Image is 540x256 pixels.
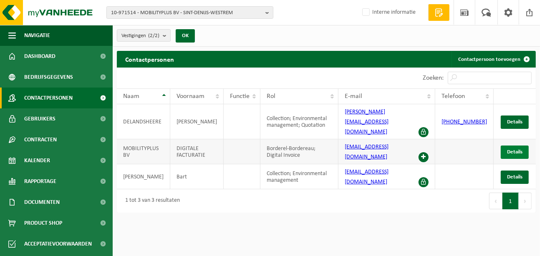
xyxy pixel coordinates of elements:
span: Contactpersonen [24,88,73,108]
button: OK [176,29,195,43]
span: Details [507,174,522,180]
button: Vestigingen(2/2) [117,29,171,42]
button: 1 [502,193,519,209]
span: Kalender [24,150,50,171]
div: 1 tot 3 van 3 resultaten [121,193,180,208]
a: [EMAIL_ADDRESS][DOMAIN_NAME] [345,144,389,160]
span: Contracten [24,129,57,150]
a: [PHONE_NUMBER] [442,119,487,125]
a: Details [501,171,529,184]
label: Interne informatie [361,6,416,19]
h2: Contactpersonen [117,51,182,67]
a: Contactpersoon toevoegen [452,51,535,68]
span: Functie [230,93,250,100]
td: MOBILITYPLUS BV [117,139,170,164]
span: Rol [267,93,275,100]
span: Vestigingen [121,30,159,42]
a: [EMAIL_ADDRESS][DOMAIN_NAME] [345,169,389,185]
count: (2/2) [148,33,159,38]
button: Previous [489,193,502,209]
label: Zoeken: [423,75,444,82]
td: Borderel-Bordereau; Digital Invoice [260,139,338,164]
span: Dashboard [24,46,56,67]
span: Naam [123,93,139,100]
span: Details [507,119,522,125]
a: Details [501,115,529,129]
span: Navigatie [24,25,50,46]
span: Details [507,149,522,155]
a: Details [501,146,529,159]
td: Bart [170,164,224,189]
span: E-mail [345,93,362,100]
span: Bedrijfsgegevens [24,67,73,88]
a: [PERSON_NAME][EMAIL_ADDRESS][DOMAIN_NAME] [345,109,389,135]
td: [PERSON_NAME] [117,164,170,189]
td: [PERSON_NAME] [170,104,224,139]
td: Collection; Environmental management; Quotation [260,104,338,139]
td: DELANDSHEERE [117,104,170,139]
span: Product Shop [24,213,62,233]
td: Collection; Environmental management [260,164,338,189]
button: Next [519,193,532,209]
span: Telefoon [442,93,465,100]
span: 10-971514 - MOBILITYPLUS BV - SINT-DENIJS-WESTREM [111,7,262,19]
span: Acceptatievoorwaarden [24,233,92,254]
span: Rapportage [24,171,56,192]
td: DIGITALE FACTURATIE [170,139,224,164]
button: 10-971514 - MOBILITYPLUS BV - SINT-DENIJS-WESTREM [106,6,273,19]
span: Voornaam [177,93,204,100]
span: Documenten [24,192,60,213]
span: Gebruikers [24,108,56,129]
